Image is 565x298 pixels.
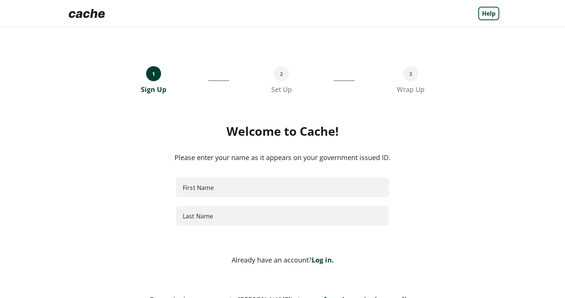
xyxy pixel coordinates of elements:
div: Set Up [271,85,292,94]
div: Wrap Up [397,85,424,94]
div: Sign Up [141,85,166,94]
div: Welcome to Cache! [66,124,499,139]
a: Help [478,7,499,20]
div: ___________________________________ [334,66,355,94]
div: 3 [403,66,418,81]
a: Log in. [312,255,334,264]
div: Please enter your name as it appears on your government issued ID. [66,152,499,163]
div: __________________________________ [208,66,229,94]
div: 1 [146,66,161,81]
div: 2 [274,66,289,81]
div: Already have an account? [66,255,499,264]
img: Logo [66,6,108,21]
